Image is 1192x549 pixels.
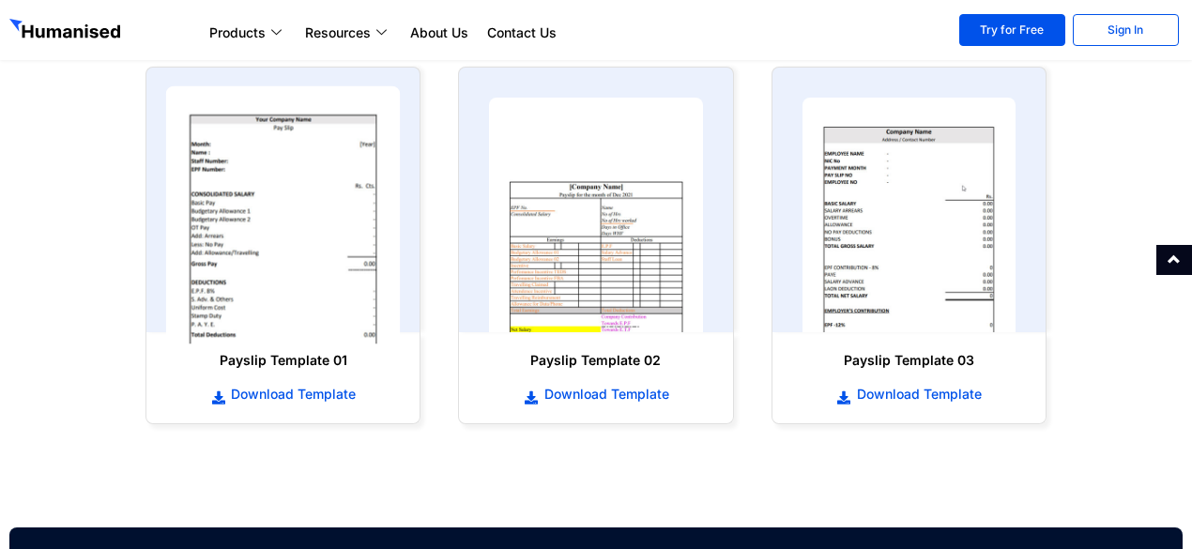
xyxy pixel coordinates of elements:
span: Download Template [226,385,356,404]
a: Download Template [478,384,713,404]
img: payslip template [166,86,401,344]
a: Products [200,22,296,44]
a: Sign In [1073,14,1179,46]
a: Download Template [165,384,401,404]
a: Contact Us [478,22,566,44]
a: Resources [296,22,401,44]
a: Try for Free [959,14,1065,46]
h6: Payslip Template 01 [165,351,401,370]
h6: Payslip Template 03 [791,351,1027,370]
span: Download Template [540,385,669,404]
span: Download Template [852,385,982,404]
a: About Us [401,22,478,44]
img: payslip template [802,98,1016,332]
img: GetHumanised Logo [9,19,124,43]
img: payslip template [489,98,702,332]
h6: Payslip Template 02 [478,351,713,370]
a: Download Template [791,384,1027,404]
